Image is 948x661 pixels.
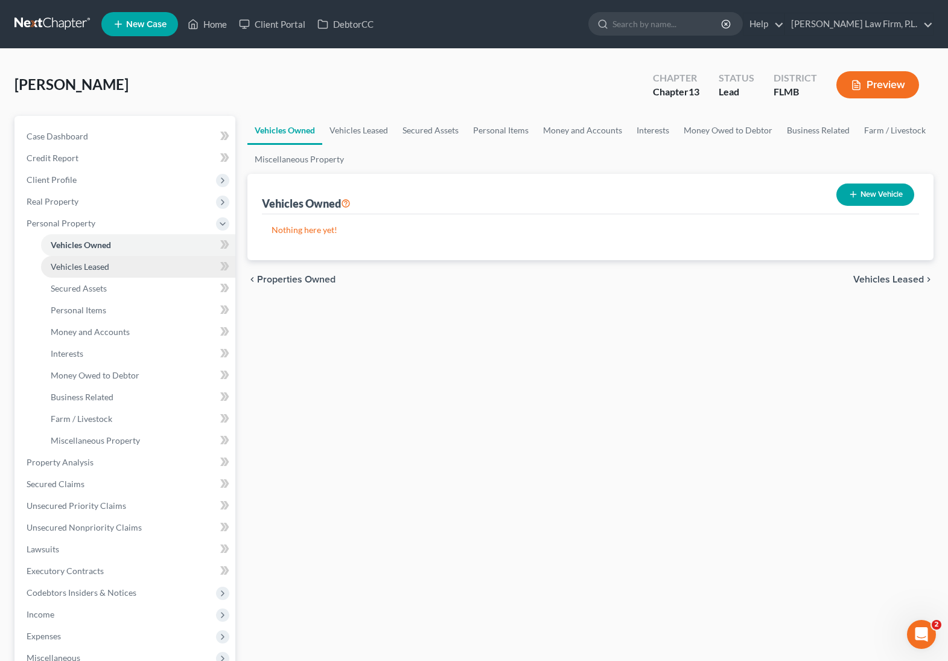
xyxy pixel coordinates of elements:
[27,500,126,511] span: Unsecured Priority Claims
[395,116,466,145] a: Secured Assets
[17,538,235,560] a: Lawsuits
[27,631,61,641] span: Expenses
[719,71,754,85] div: Status
[27,522,142,532] span: Unsecured Nonpriority Claims
[785,13,933,35] a: [PERSON_NAME] Law Firm, P.L.
[27,218,95,228] span: Personal Property
[257,275,336,284] span: Properties Owned
[51,327,130,337] span: Money and Accounts
[51,305,106,315] span: Personal Items
[27,479,84,489] span: Secured Claims
[247,116,322,145] a: Vehicles Owned
[853,275,924,284] span: Vehicles Leased
[41,234,235,256] a: Vehicles Owned
[247,145,351,174] a: Miscellaneous Property
[51,414,112,424] span: Farm / Livestock
[536,116,629,145] a: Money and Accounts
[774,71,817,85] div: District
[653,85,699,99] div: Chapter
[836,71,919,98] button: Preview
[27,544,59,554] span: Lawsuits
[653,71,699,85] div: Chapter
[41,321,235,343] a: Money and Accounts
[932,620,941,630] span: 2
[836,184,914,206] button: New Vehicle
[41,365,235,386] a: Money Owed to Debtor
[322,116,395,145] a: Vehicles Leased
[743,13,784,35] a: Help
[27,196,78,206] span: Real Property
[17,473,235,495] a: Secured Claims
[17,517,235,538] a: Unsecured Nonpriority Claims
[41,343,235,365] a: Interests
[17,495,235,517] a: Unsecured Priority Claims
[14,75,129,93] span: [PERSON_NAME]
[853,275,934,284] button: Vehicles Leased chevron_right
[466,116,536,145] a: Personal Items
[272,224,909,236] p: Nothing here yet!
[17,560,235,582] a: Executory Contracts
[907,620,936,649] iframe: Intercom live chat
[182,13,233,35] a: Home
[233,13,311,35] a: Client Portal
[774,85,817,99] div: FLMB
[857,116,933,145] a: Farm / Livestock
[247,275,336,284] button: chevron_left Properties Owned
[41,256,235,278] a: Vehicles Leased
[676,116,780,145] a: Money Owed to Debtor
[262,196,351,211] div: Vehicles Owned
[17,452,235,473] a: Property Analysis
[27,457,94,467] span: Property Analysis
[41,408,235,430] a: Farm / Livestock
[719,85,754,99] div: Lead
[17,147,235,169] a: Credit Report
[51,435,140,445] span: Miscellaneous Property
[51,240,111,250] span: Vehicles Owned
[126,20,167,29] span: New Case
[27,174,77,185] span: Client Profile
[27,587,136,598] span: Codebtors Insiders & Notices
[612,13,723,35] input: Search by name...
[41,430,235,452] a: Miscellaneous Property
[51,261,109,272] span: Vehicles Leased
[247,275,257,284] i: chevron_left
[17,126,235,147] a: Case Dashboard
[689,86,699,97] span: 13
[780,116,857,145] a: Business Related
[924,275,934,284] i: chevron_right
[27,153,78,163] span: Credit Report
[629,116,676,145] a: Interests
[27,131,88,141] span: Case Dashboard
[41,299,235,321] a: Personal Items
[51,348,83,359] span: Interests
[311,13,380,35] a: DebtorCC
[27,566,104,576] span: Executory Contracts
[51,283,107,293] span: Secured Assets
[41,386,235,408] a: Business Related
[41,278,235,299] a: Secured Assets
[51,370,139,380] span: Money Owed to Debtor
[51,392,113,402] span: Business Related
[27,609,54,619] span: Income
